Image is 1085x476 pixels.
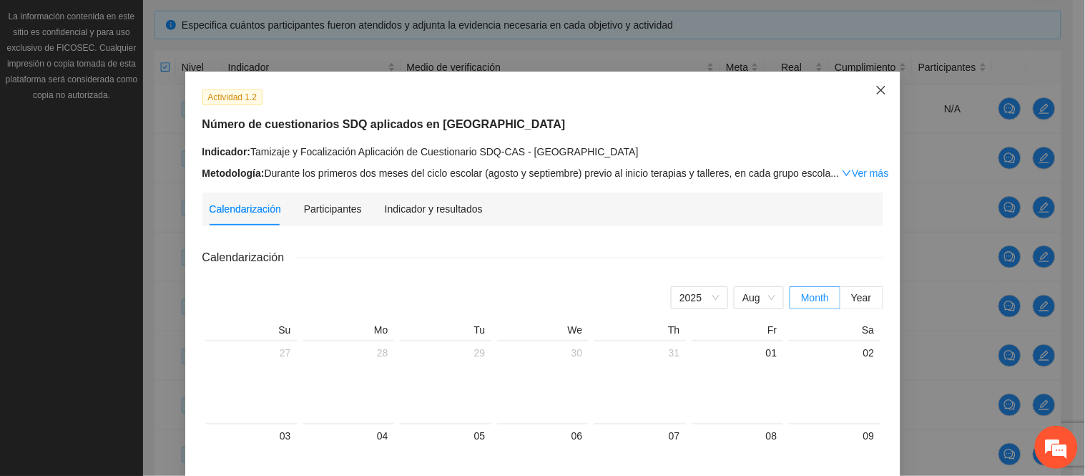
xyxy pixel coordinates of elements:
td: 2025-07-27 [202,340,300,423]
span: 2025 [679,287,720,309]
th: Su [202,324,300,340]
div: 06 [503,427,583,445]
span: Month [801,292,829,303]
th: Fr [689,324,786,340]
div: Tamizaje y Focalización Aplicación de Cuestionario SDQ-CAS - [GEOGRAPHIC_DATA] [202,144,883,160]
th: Sa [786,324,883,340]
button: Close [862,72,900,110]
div: 28 [308,344,388,361]
div: Indicador y resultados [385,201,483,217]
strong: Metodología: [202,167,265,179]
a: Expand [842,167,888,179]
span: Calendarización [202,248,296,266]
div: 05 [406,427,486,445]
div: Chatee con nosotros ahora [74,73,240,92]
td: 2025-07-29 [397,340,494,423]
td: 2025-08-02 [786,340,883,423]
div: 27 [211,344,291,361]
div: Minimizar ventana de chat en vivo [235,7,269,42]
span: close [875,84,887,96]
div: 02 [795,344,875,361]
div: Participantes [304,201,362,217]
div: 31 [600,344,680,361]
span: down [842,168,852,178]
strong: Indicador: [202,146,251,157]
span: Estamos en línea. [83,156,197,301]
div: 30 [503,344,583,361]
th: Th [591,324,689,340]
div: 09 [795,427,875,445]
th: Mo [300,324,397,340]
span: Year [851,292,871,303]
span: ... [831,167,840,179]
div: 08 [697,427,777,445]
span: Actividad 1.2 [202,89,263,105]
div: 01 [697,344,777,361]
th: We [494,324,591,340]
div: 07 [600,427,680,445]
h5: Número de cuestionarios SDQ aplicados en [GEOGRAPHIC_DATA] [202,116,883,133]
div: Durante los primeros dos meses del ciclo escolar (agosto y septiembre) previo al inicio terapias ... [202,165,883,181]
div: 04 [308,427,388,445]
div: 29 [406,344,486,361]
td: 2025-07-28 [300,340,397,423]
th: Tu [397,324,494,340]
div: Calendarización [210,201,281,217]
td: 2025-07-30 [494,340,591,423]
td: 2025-07-31 [591,340,689,423]
span: Aug [742,287,775,309]
textarea: Escriba su mensaje y pulse “Intro” [7,321,273,371]
div: 03 [211,427,291,445]
td: 2025-08-01 [689,340,786,423]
